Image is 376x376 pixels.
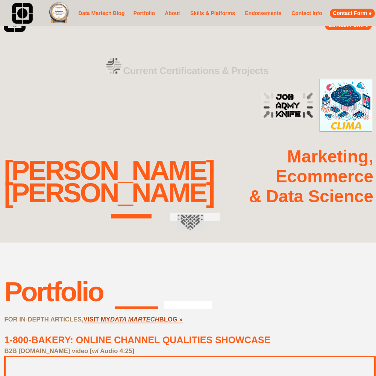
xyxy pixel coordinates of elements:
strong: Current Certifications & Projects [123,65,268,76]
a: About [162,9,182,18]
a: DATA MARTECH [110,316,159,323]
a: Contact Info [289,9,324,18]
a: Contact Form ● [330,9,375,18]
a: Data Martech Blog [77,3,126,24]
strong: B2B [DOMAIN_NAME] video [w/ Audio 4:25] [4,347,134,355]
a: VISIT MY [83,316,110,323]
a: Endorsements [243,9,284,18]
strong: Marketing, [287,147,373,166]
div: [PERSON_NAME] [PERSON_NAME] [4,159,214,205]
strong: FOR IN-DEPTH ARTICLES, [4,316,83,323]
a: 1-800-BAKERY: ONLINE CHANNEL QUALITIES SHOWCASE [4,335,270,345]
a: BLOG » [159,316,183,323]
a: Skills & Platforms [188,5,237,22]
a: Portfolio [132,5,157,22]
strong: Ecommerce [276,167,373,186]
iframe: Chat Widget [338,340,376,376]
div: Portfolio [4,276,103,307]
strong: & Data Science [249,187,373,206]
